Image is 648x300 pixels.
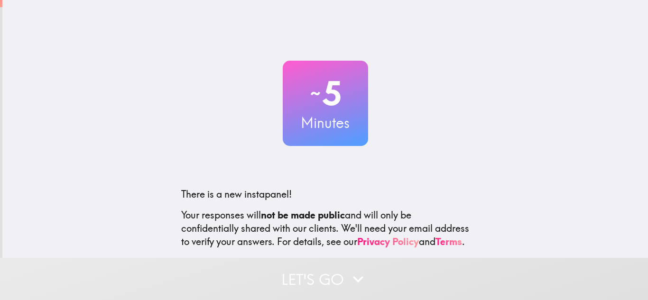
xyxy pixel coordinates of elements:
[181,209,470,248] p: Your responses will and will only be confidentially shared with our clients. We'll need your emai...
[357,236,419,247] a: Privacy Policy
[435,236,462,247] a: Terms
[181,188,292,200] span: There is a new instapanel!
[309,79,322,108] span: ~
[181,256,470,282] p: This invite is exclusively for you, please do not share it. Complete it soon because spots are li...
[261,209,345,221] b: not be made public
[283,113,368,133] h3: Minutes
[283,74,368,113] h2: 5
